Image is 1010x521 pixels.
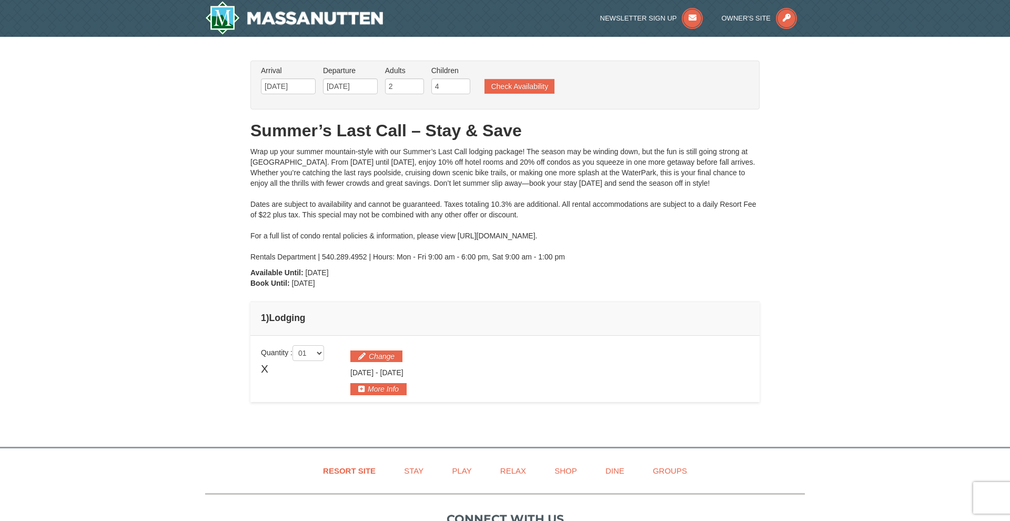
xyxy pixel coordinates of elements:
[592,459,638,483] a: Dine
[323,65,378,76] label: Departure
[439,459,484,483] a: Play
[205,1,383,35] a: Massanutten Resort
[487,459,539,483] a: Relax
[350,383,407,395] button: More Info
[431,65,470,76] label: Children
[250,268,304,277] strong: Available Until:
[640,459,700,483] a: Groups
[266,313,269,323] span: )
[250,279,290,287] strong: Book Until:
[292,279,315,287] span: [DATE]
[261,65,316,76] label: Arrival
[541,459,590,483] a: Shop
[205,1,383,35] img: Massanutten Resort Logo
[261,361,268,377] span: X
[350,350,402,362] button: Change
[250,120,760,141] h1: Summer’s Last Call – Stay & Save
[310,459,389,483] a: Resort Site
[600,14,677,22] span: Newsletter Sign Up
[306,268,329,277] span: [DATE]
[722,14,797,22] a: Owner's Site
[722,14,771,22] span: Owner's Site
[250,146,760,262] div: Wrap up your summer mountain-style with our Summer’s Last Call lodging package! The season may be...
[484,79,554,94] button: Check Availability
[350,368,373,377] span: [DATE]
[261,313,749,323] h4: 1 Lodging
[380,368,403,377] span: [DATE]
[261,348,324,357] span: Quantity :
[600,14,703,22] a: Newsletter Sign Up
[391,459,437,483] a: Stay
[385,65,424,76] label: Adults
[376,368,378,377] span: -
